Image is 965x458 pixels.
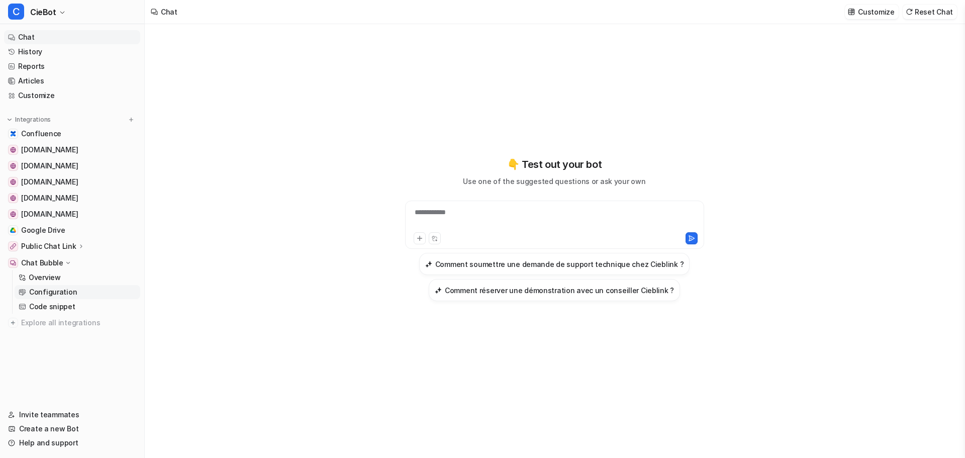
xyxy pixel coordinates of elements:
[4,30,140,44] a: Chat
[10,243,16,249] img: Public Chat Link
[4,207,140,221] a: software.ciemetric.com[DOMAIN_NAME]
[845,5,898,19] button: Customize
[10,227,16,233] img: Google Drive
[128,116,135,123] img: menu_add.svg
[30,5,56,19] span: CieBot
[6,116,13,123] img: expand menu
[4,143,140,157] a: cienapps.com[DOMAIN_NAME]
[10,195,16,201] img: ciemetric.com
[15,270,140,285] a: Overview
[435,259,684,269] h3: Comment soumettre une demande de support technique chez Cieblink ?
[429,279,680,301] button: Comment réserver une démonstration avec un conseiller Cieblink ?Comment réserver une démonstratio...
[29,272,61,283] p: Overview
[10,211,16,217] img: software.ciemetric.com
[21,177,78,187] span: [DOMAIN_NAME]
[21,129,61,139] span: Confluence
[8,318,18,328] img: explore all integrations
[463,176,645,187] p: Use one of the suggested questions or ask your own
[4,159,140,173] a: cieblink.com[DOMAIN_NAME]
[4,408,140,422] a: Invite teammates
[419,253,690,275] button: Comment soumettre une demande de support technique chez Cieblink ?Comment soumettre une demande d...
[435,287,442,294] img: Comment réserver une démonstration avec un conseiller Cieblink ?
[10,163,16,169] img: cieblink.com
[858,7,894,17] p: Customize
[21,315,136,331] span: Explore all integrations
[15,285,140,299] a: Configuration
[445,285,674,296] h3: Comment réserver une démonstration avec un conseiller Cieblink ?
[906,8,913,16] img: reset
[425,260,432,268] img: Comment soumettre une demande de support technique chez Cieblink ?
[10,179,16,185] img: app.cieblink.com
[15,116,51,124] p: Integrations
[21,145,78,155] span: [DOMAIN_NAME]
[903,5,957,19] button: Reset Chat
[4,191,140,205] a: ciemetric.com[DOMAIN_NAME]
[4,223,140,237] a: Google DriveGoogle Drive
[21,241,76,251] p: Public Chat Link
[848,8,855,16] img: customize
[161,7,177,17] div: Chat
[4,115,54,125] button: Integrations
[21,209,78,219] span: [DOMAIN_NAME]
[4,422,140,436] a: Create a new Bot
[21,193,78,203] span: [DOMAIN_NAME]
[10,147,16,153] img: cienapps.com
[507,157,602,172] p: 👇 Test out your bot
[10,260,16,266] img: Chat Bubble
[21,225,65,235] span: Google Drive
[4,59,140,73] a: Reports
[21,258,63,268] p: Chat Bubble
[4,316,140,330] a: Explore all integrations
[4,88,140,103] a: Customize
[29,302,75,312] p: Code snippet
[21,161,78,171] span: [DOMAIN_NAME]
[4,436,140,450] a: Help and support
[8,4,24,20] span: C
[4,127,140,141] a: ConfluenceConfluence
[29,287,77,297] p: Configuration
[4,175,140,189] a: app.cieblink.com[DOMAIN_NAME]
[10,131,16,137] img: Confluence
[15,300,140,314] a: Code snippet
[4,74,140,88] a: Articles
[4,45,140,59] a: History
